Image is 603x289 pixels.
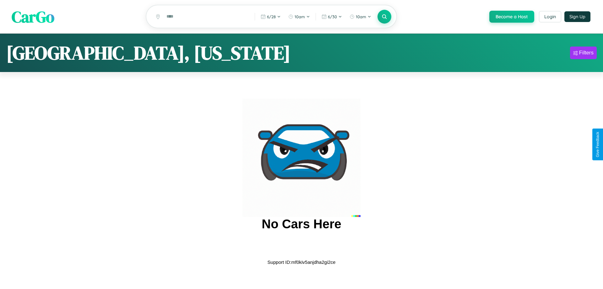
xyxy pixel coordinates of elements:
button: 10am [285,12,313,22]
span: 10am [295,14,305,19]
button: Login [539,11,561,22]
span: CarGo [12,6,54,27]
button: 6/30 [318,12,345,22]
button: 6/28 [258,12,284,22]
div: Filters [579,50,594,56]
h1: [GEOGRAPHIC_DATA], [US_STATE] [6,40,291,66]
img: car [242,99,361,217]
p: Support ID: mf0kiv5anjdha2gi2ce [268,258,336,266]
div: Give Feedback [595,132,600,157]
button: Sign Up [564,11,590,22]
span: 6 / 30 [328,14,337,19]
span: 6 / 28 [267,14,276,19]
button: Filters [570,47,597,59]
span: 10am [356,14,366,19]
h2: No Cars Here [262,217,341,231]
button: Become a Host [489,11,534,23]
button: 10am [346,12,374,22]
